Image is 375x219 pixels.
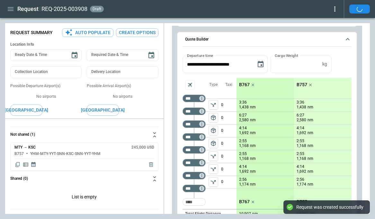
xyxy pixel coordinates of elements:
[297,143,306,149] p: 1,168
[297,105,306,110] p: 1,438
[250,156,256,161] p: nm
[297,169,306,174] p: 1,692
[239,156,249,161] p: 1,168
[296,204,363,210] div: Request was created successfully
[209,139,218,148] span: Type of sector
[183,159,206,167] div: Too short
[239,139,247,143] p: 2:55
[148,161,154,168] span: Delete quote
[183,32,352,47] button: Quote Builder
[209,100,218,110] span: Type of sector
[183,95,206,102] div: Too short
[10,83,82,89] p: Possible Departure Airport(s)
[31,161,36,168] span: Display quote schedule
[239,169,249,174] p: 1,692
[297,100,304,105] p: 3:36
[209,113,218,123] span: Type of sector
[41,5,87,13] h2: REQ-2025-003908
[209,164,218,174] button: left aligned
[308,117,313,123] p: nm
[225,82,232,87] p: Taxi
[209,126,218,135] span: Type of sector
[183,107,206,115] div: Too short
[210,127,217,134] span: package_2
[297,182,306,187] p: 1,174
[250,182,256,187] p: nm
[239,177,247,182] p: 2:56
[322,61,327,67] p: kg
[87,94,158,99] p: No airports
[297,82,307,87] p: B757
[14,145,36,150] h6: MTY → KSC
[221,99,237,111] p: 0
[221,150,237,163] p: 0
[239,126,247,131] p: 4:14
[17,5,39,13] h1: Request
[185,37,209,41] h6: Quote Builder
[10,42,158,47] h6: Location Info
[239,182,249,187] p: 1,174
[308,143,313,149] p: nm
[239,151,247,156] p: 2:55
[30,152,101,156] h6: YHM-MTY-YYT-SNN-KSC-SNN-YYT-YHM
[297,177,304,182] p: 2:56
[10,171,158,187] button: Shared (0)
[14,152,24,156] h6: B757
[209,164,218,174] span: Type of sector
[10,132,35,137] h6: Not shared (1)
[308,130,313,136] p: nm
[183,146,206,154] div: Too short
[183,198,206,206] div: Too short
[221,112,237,124] p: 0
[10,187,158,209] p: List is empty
[210,114,217,121] span: package_2
[10,142,158,171] div: Not shared (1)
[209,126,218,135] button: left aligned
[308,182,313,187] p: nm
[131,145,154,150] h6: 245,000 USD
[239,117,249,123] p: 2,580
[87,83,158,89] p: Possible Arrival Airport(s)
[10,30,53,35] p: Request Summary
[145,49,158,62] button: Choose date
[10,94,82,99] p: No airports
[209,177,218,187] button: left aligned
[297,139,304,143] p: 2:55
[308,169,313,174] p: nm
[68,49,81,62] button: Choose date
[87,105,119,116] button: [GEOGRAPHIC_DATA]
[308,105,313,110] p: nm
[209,82,218,87] p: Type
[10,105,42,116] button: [GEOGRAPHIC_DATA]
[297,126,304,131] p: 4:14
[22,161,29,168] span: Display detailed quote content
[10,127,158,142] button: Not shared (1)
[297,117,306,123] p: 2,580
[209,100,218,110] button: left aligned
[250,169,256,174] p: nm
[239,212,251,216] p: 10,907
[221,124,237,137] p: 0
[275,53,298,58] label: Cargo Weight
[250,143,256,149] p: nm
[209,151,218,161] button: left aligned
[91,7,103,11] span: draft
[221,137,237,150] p: 0
[308,156,313,161] p: nm
[221,176,237,188] p: 0
[239,130,249,136] p: 1,692
[297,164,304,169] p: 4:14
[221,163,237,176] p: 0
[185,211,221,217] p: Total Flight Distance
[62,28,113,37] button: Auto Populate
[252,211,258,217] p: nm
[297,156,306,161] p: 1,168
[239,105,249,110] p: 1,438
[239,143,249,149] p: 1,168
[250,130,256,136] p: nm
[183,133,206,141] div: Too short
[10,177,28,181] h6: Shared (0)
[250,117,256,123] p: nm
[14,161,21,168] span: Copy quote content
[209,139,218,148] button: left aligned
